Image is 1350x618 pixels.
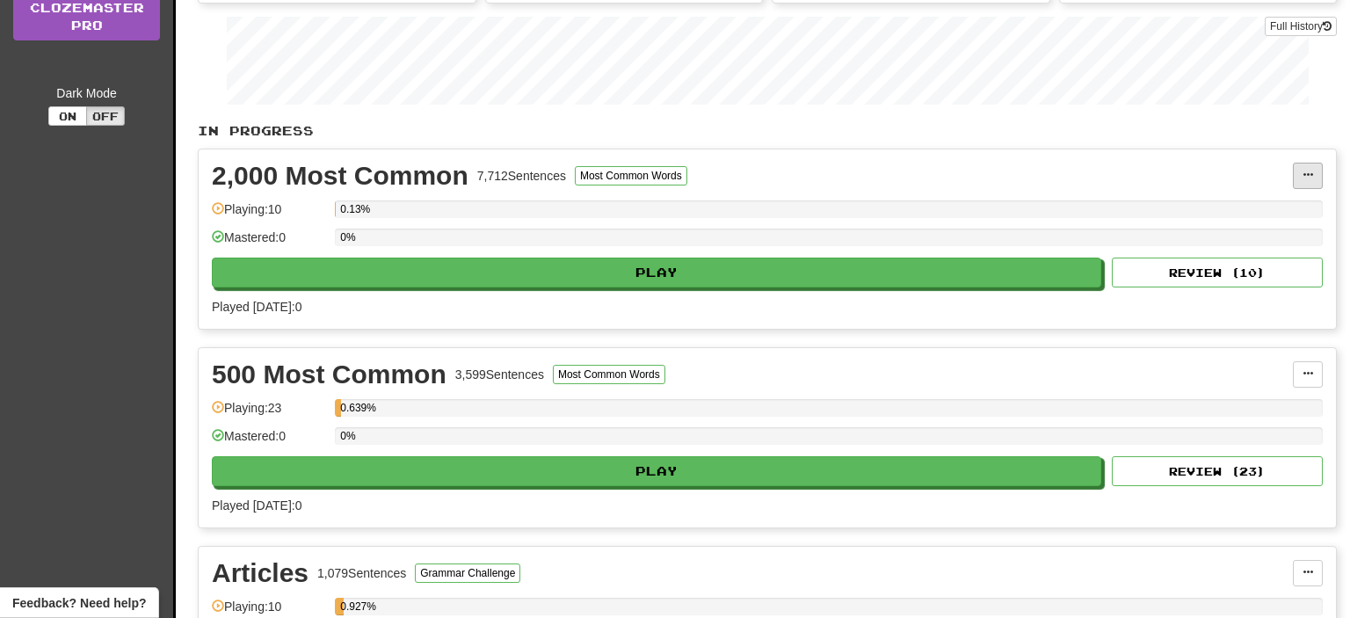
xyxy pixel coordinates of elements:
div: Mastered: 0 [212,229,326,258]
p: In Progress [198,122,1337,140]
button: Most Common Words [553,365,665,384]
div: 7,712 Sentences [477,167,566,185]
div: Articles [212,560,308,586]
button: Play [212,456,1101,486]
button: On [48,106,87,126]
div: Playing: 10 [212,200,326,229]
div: 3,599 Sentences [455,366,544,383]
span: Played [DATE]: 0 [212,498,301,513]
div: 0.639% [340,399,341,417]
span: Played [DATE]: 0 [212,300,301,314]
div: 0.927% [340,598,344,615]
div: Dark Mode [13,84,160,102]
button: Review (10) [1112,258,1323,287]
div: 1,079 Sentences [317,564,406,582]
div: Mastered: 0 [212,427,326,456]
div: 2,000 Most Common [212,163,468,189]
button: Grammar Challenge [415,563,520,583]
button: Play [212,258,1101,287]
button: Most Common Words [575,166,687,185]
div: Playing: 23 [212,399,326,428]
span: Open feedback widget [12,594,146,612]
button: Full History [1265,17,1337,36]
div: 500 Most Common [212,361,446,388]
button: Off [86,106,125,126]
button: Review (23) [1112,456,1323,486]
